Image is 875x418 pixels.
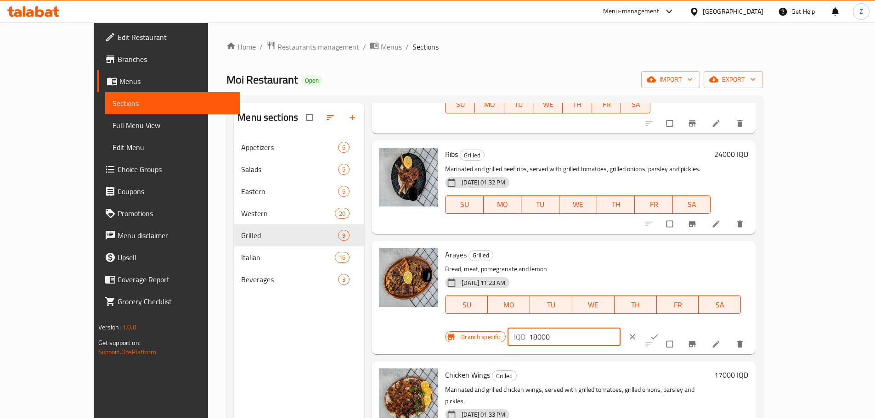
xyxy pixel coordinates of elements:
div: items [335,252,350,263]
div: items [338,274,350,285]
span: Coupons [118,186,232,197]
button: WE [533,95,563,113]
a: Coverage Report [97,268,240,290]
button: SU [445,295,488,314]
a: Branches [97,48,240,70]
span: 6 [339,187,349,196]
span: Version: [98,321,121,333]
button: WE [559,195,597,214]
button: FR [592,95,621,113]
button: Add section [342,107,364,128]
a: Edit Restaurant [97,26,240,48]
div: Grilled [469,250,493,261]
span: Appetizers [241,142,338,153]
span: Edit Restaurant [118,32,232,43]
span: MO [479,98,501,111]
h6: 24000 IQD [714,148,748,161]
a: Edit menu item [711,119,723,128]
span: TH [618,298,653,312]
span: Get support on: [98,337,141,349]
button: MO [475,95,504,113]
button: FR [635,195,672,214]
p: Marinated and grilled chicken wings, served with grilled tomatoes, grilled onions, parsley and pi... [445,384,711,407]
span: Grilled [460,150,484,161]
span: 20 [335,209,349,218]
span: Menus [119,76,232,87]
span: Open [301,77,322,84]
button: delete [730,334,752,354]
span: Branch specific [457,333,505,341]
button: import [641,71,700,88]
div: [GEOGRAPHIC_DATA] [703,6,763,17]
a: Edit Menu [105,136,240,158]
span: Moi Restaurant [226,69,298,90]
span: 16 [335,253,349,262]
span: TU [534,298,569,312]
span: import [649,74,693,85]
button: TH [597,195,635,214]
li: / [260,41,263,52]
button: SA [621,95,650,113]
button: export [704,71,763,88]
button: Branch-specific-item [682,113,704,134]
span: Sort sections [320,107,342,128]
nav: breadcrumb [226,41,763,53]
a: Support.OpsPlatform [98,346,157,358]
a: Promotions [97,202,240,224]
span: MO [491,298,526,312]
span: TH [601,198,631,211]
h2: Menu sections [237,111,298,124]
button: FR [657,295,699,314]
span: MO [487,198,518,211]
span: Sections [412,41,439,52]
span: Grilled [469,250,493,261]
a: Edit menu item [711,340,723,349]
span: SA [625,98,647,111]
div: Grilled9 [234,224,364,246]
button: MO [484,195,521,214]
button: Branch-specific-item [682,334,704,354]
span: Edit Menu [113,142,232,153]
img: Arayes [379,248,438,307]
button: SA [673,195,711,214]
span: Grilled [492,371,516,381]
a: Restaurants management [266,41,359,53]
button: SU [445,195,483,214]
button: Branch-specific-item [682,214,704,234]
nav: Menu sections [234,133,364,294]
button: TU [504,95,534,113]
span: [DATE] 11:23 AM [458,279,509,287]
span: Branches [118,54,232,65]
span: Upsell [118,252,232,263]
div: Appetizers6 [234,136,364,158]
button: SA [699,295,741,314]
span: Grilled [241,230,338,241]
span: Beverages [241,274,338,285]
span: 3 [339,275,349,284]
p: Bread, meat, pomegranate and lemon [445,263,741,275]
span: Choice Groups [118,164,232,175]
span: TH [566,98,588,111]
span: Promotions [118,208,232,219]
div: Menu-management [603,6,660,17]
button: SU [445,95,475,113]
div: Western20 [234,202,364,224]
div: Italian16 [234,246,364,268]
span: TU [525,198,555,211]
button: ok [644,327,666,347]
span: Sections [113,98,232,109]
a: Sections [105,92,240,114]
span: Salads [241,164,338,175]
span: Grocery Checklist [118,296,232,307]
span: Select to update [661,215,680,233]
span: Menu disclaimer [118,230,232,241]
div: items [338,230,350,241]
li: / [406,41,409,52]
div: Eastern6 [234,180,364,202]
span: export [711,74,756,85]
span: Italian [241,252,335,263]
a: Coupons [97,180,240,202]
